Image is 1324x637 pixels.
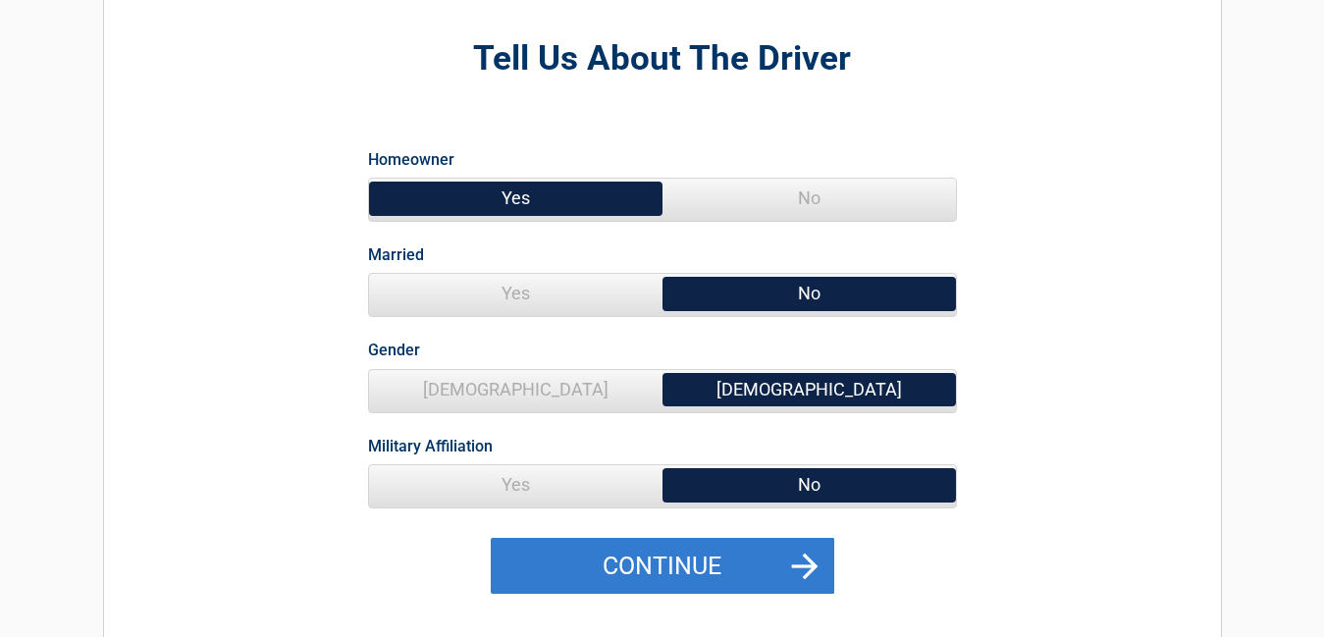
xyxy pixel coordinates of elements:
[491,538,834,595] button: Continue
[368,337,420,363] label: Gender
[212,36,1113,82] h2: Tell Us About The Driver
[369,274,662,313] span: Yes
[369,179,662,218] span: Yes
[369,465,662,504] span: Yes
[662,274,956,313] span: No
[662,370,956,409] span: [DEMOGRAPHIC_DATA]
[368,146,454,173] label: Homeowner
[662,179,956,218] span: No
[368,433,493,459] label: Military Affiliation
[369,370,662,409] span: [DEMOGRAPHIC_DATA]
[368,241,424,268] label: Married
[662,465,956,504] span: No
